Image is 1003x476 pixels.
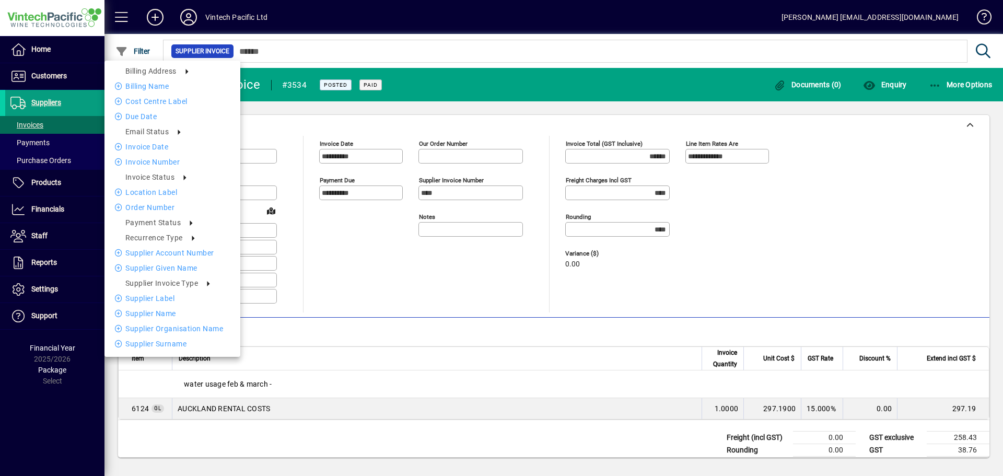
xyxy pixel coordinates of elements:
[104,186,240,199] li: Location Label
[104,247,240,259] li: Supplier Account number
[104,292,240,305] li: Supplier label
[104,201,240,214] li: Order number
[104,338,240,350] li: Supplier Surname
[104,110,240,123] li: Due date
[125,67,177,75] span: Billing address
[125,218,181,227] span: Payment Status
[125,127,169,136] span: Email status
[104,262,240,274] li: Supplier Given name
[104,156,240,168] li: Invoice number
[104,95,240,108] li: Cost Centre Label
[104,307,240,320] li: Supplier name
[125,279,198,287] span: Supplier Invoice type
[125,173,174,181] span: Invoice Status
[104,141,240,153] li: Invoice date
[125,234,183,242] span: Recurrence type
[104,80,240,92] li: Billing name
[104,322,240,335] li: Supplier Organisation name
